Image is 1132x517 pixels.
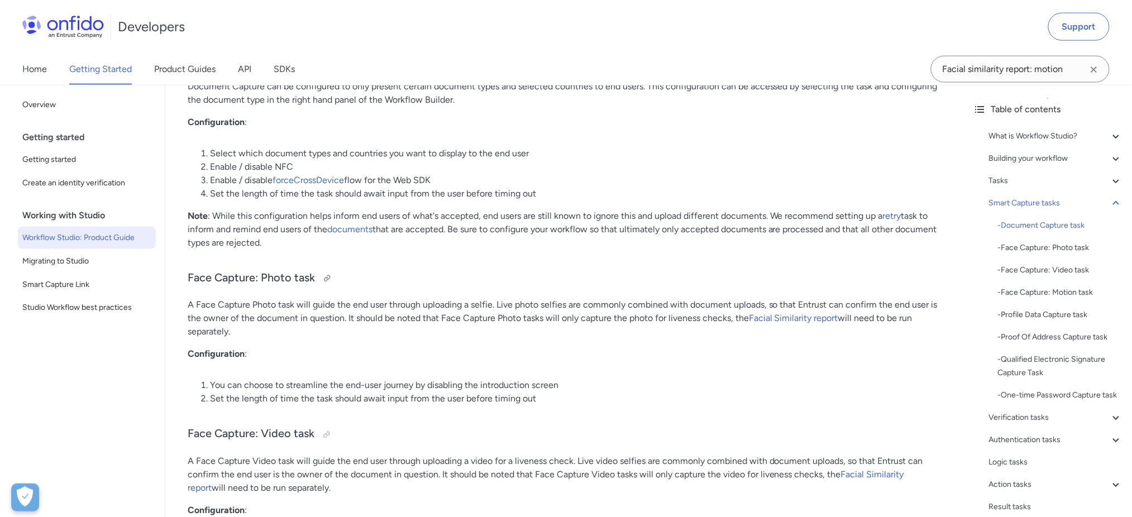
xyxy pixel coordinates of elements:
div: - Document Capture task [998,219,1123,232]
li: Set the length of time the task should await input from the user before timing out [210,187,942,200]
a: Create an identity verification [18,172,156,194]
div: - Profile Data Capture task [998,308,1123,322]
span: Smart Capture Link [22,278,151,291]
a: -Face Capture: Motion task [998,286,1123,299]
a: -Qualified Electronic Signature Capture Task [998,353,1123,380]
a: Authentication tasks [989,433,1123,447]
a: Workflow Studio: Product Guide [18,227,156,249]
div: Working with Studio [22,204,160,227]
a: Migrating to Studio [18,250,156,272]
p: A Face Capture Photo task will guide the end user through uploading a selfie. Live photo selfies ... [188,299,942,339]
a: Smart Capture tasks [989,197,1123,210]
button: Open Preferences [11,484,39,511]
p: : While this configuration helps inform end users of what's accepted, end users are still known t... [188,209,942,250]
div: - Face Capture: Motion task [998,286,1123,299]
a: -Proof Of Address Capture task [998,331,1123,344]
span: Create an identity verification [22,176,151,190]
h3: Face Capture: Photo task [188,270,942,288]
a: Facial Similarity report [749,313,838,324]
a: Overview [18,94,156,116]
a: Getting started [18,149,156,171]
div: - Proof Of Address Capture task [998,331,1123,344]
a: -Face Capture: Video task [998,264,1123,277]
p: Document Capture can be configured to only present certain document types and selected countries ... [188,80,942,107]
span: Studio Workflow best practices [22,301,151,315]
a: Getting Started [69,54,132,85]
a: Action tasks [989,478,1123,491]
a: API [238,54,251,85]
div: Cookie Preferences [11,484,39,511]
a: Result tasks [989,500,1123,514]
h3: Face Capture: Video task [188,426,942,444]
a: -Document Capture task [998,219,1123,232]
span: Overview [22,98,151,112]
h1: Developers [118,18,185,36]
a: Product Guides [154,54,216,85]
img: Onfido Logo [22,16,104,38]
input: Onfido search input field [931,56,1110,83]
a: forceCrossDevice [273,175,344,185]
li: Select which document types and countries you want to display to the end user [210,147,942,160]
a: Support [1048,13,1110,41]
li: You can choose to streamline the end-user journey by disabling the introduction screen [210,379,942,392]
strong: Note [188,210,208,221]
a: SDKs [274,54,295,85]
li: Enable / disable flow for the Web SDK [210,174,942,187]
strong: Configuration [188,349,245,360]
p: : [188,348,942,361]
span: Getting started [22,153,151,166]
div: - Face Capture: Photo task [998,241,1123,255]
a: -One-time Password Capture task [998,389,1123,402]
a: Building your workflow [989,152,1123,165]
a: Verification tasks [989,411,1123,424]
a: -Profile Data Capture task [998,308,1123,322]
strong: Configuration [188,117,245,127]
div: Getting started [22,126,160,149]
a: Studio Workflow best practices [18,297,156,319]
a: retry [883,210,901,221]
div: Table of contents [973,103,1123,116]
span: Workflow Studio: Product Guide [22,231,151,245]
p: A Face Capture Video task will guide the end user through uploading a video for a liveness check.... [188,455,942,495]
a: Facial Similarity report [188,470,904,494]
a: -Face Capture: Photo task [998,241,1123,255]
li: Set the length of time the task should await input from the user before timing out [210,392,942,406]
div: - One-time Password Capture task [998,389,1123,402]
a: What is Workflow Studio? [989,130,1123,143]
span: Migrating to Studio [22,255,151,268]
a: Home [22,54,47,85]
a: documents [327,224,372,234]
p: : [188,116,942,129]
svg: Clear search field button [1087,63,1101,76]
li: Enable / disable NFC [210,160,942,174]
div: - Face Capture: Video task [998,264,1123,277]
a: Smart Capture Link [18,274,156,296]
a: Tasks [989,174,1123,188]
div: - Qualified Electronic Signature Capture Task [998,353,1123,380]
a: Logic tasks [989,456,1123,469]
strong: Configuration [188,505,245,516]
